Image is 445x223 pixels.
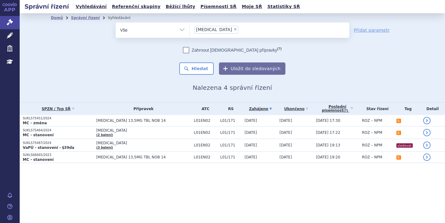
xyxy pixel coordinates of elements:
[244,105,276,113] a: Zahájeno
[362,118,382,123] span: ROZ – NPM
[316,130,340,135] span: [DATE] 17:22
[244,143,257,147] span: [DATE]
[96,146,113,149] a: (3 balení)
[280,130,292,135] span: [DATE]
[96,155,191,159] span: [MEDICAL_DATA] 13,5MG TBL NOB 14
[316,102,359,115] a: Poslednípísemnost(?)
[219,62,285,75] button: Uložit do sledovaných
[244,155,257,159] span: [DATE]
[164,2,197,11] a: Běžící lhůty
[179,62,214,75] button: Hledat
[240,26,244,33] input: [MEDICAL_DATA]
[96,133,113,137] a: (2 balení)
[423,141,431,149] a: detail
[362,143,382,147] span: ROZ – NPM
[265,2,302,11] a: Statistiky SŘ
[344,109,348,113] abbr: (?)
[220,155,241,159] span: L01/171
[110,2,162,11] a: Referenční skupiny
[23,105,93,113] a: SPZN / Typ SŘ
[396,143,413,148] i: sledovat
[196,27,232,32] span: [MEDICAL_DATA]
[354,27,390,33] a: Přidat parametr
[108,13,138,22] li: Vyhledávání
[423,129,431,136] a: detail
[96,118,191,123] span: [MEDICAL_DATA] 13,5MG TBL NOB 14
[23,141,93,145] p: SUKLS75487/2024
[393,102,420,115] th: Tag
[423,153,431,161] a: detail
[316,155,340,159] span: [DATE] 19:20
[194,118,217,123] span: L01EN02
[194,143,217,147] span: L01EN02
[280,105,313,113] a: Ukončeno
[316,118,340,123] span: [DATE] 17:30
[194,130,217,135] span: L01EN02
[217,102,241,115] th: RS
[23,133,54,137] strong: MC - stanovení
[96,141,191,145] span: [MEDICAL_DATA]
[23,153,93,157] p: SUKLS66665/2023
[74,2,109,11] a: Vyhledávání
[220,118,241,123] span: L01/171
[23,121,47,125] strong: MC - změna
[23,157,54,162] strong: MC - stanovení
[96,128,191,133] span: [MEDICAL_DATA]
[420,102,445,115] th: Detail
[23,116,93,121] p: SUKLS75451/2024
[193,84,272,91] span: Nalezena 4 správní řízení
[71,16,100,20] a: Správní řízení
[423,117,431,124] a: detail
[359,102,393,115] th: Stav řízení
[244,118,257,123] span: [DATE]
[191,102,217,115] th: ATC
[280,118,292,123] span: [DATE]
[23,128,93,133] p: SUKLS75464/2024
[23,145,74,150] strong: VaPÚ - stanovení - §39da
[51,16,63,20] a: Domů
[240,2,264,11] a: Moje SŘ
[220,130,241,135] span: L01/171
[280,143,292,147] span: [DATE]
[220,143,241,147] span: L01/171
[199,2,238,11] a: Písemnosti SŘ
[194,155,217,159] span: L01EN02
[362,130,382,135] span: ROZ – NPM
[183,47,281,53] label: Zahrnout [DEMOGRAPHIC_DATA] přípravky
[233,27,237,31] span: ×
[362,155,382,159] span: ROZ – NPM
[280,155,292,159] span: [DATE]
[316,143,340,147] span: [DATE] 19:13
[20,2,74,11] h2: Správní řízení
[277,47,281,51] abbr: (?)
[244,130,257,135] span: [DATE]
[93,102,191,115] th: Přípravek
